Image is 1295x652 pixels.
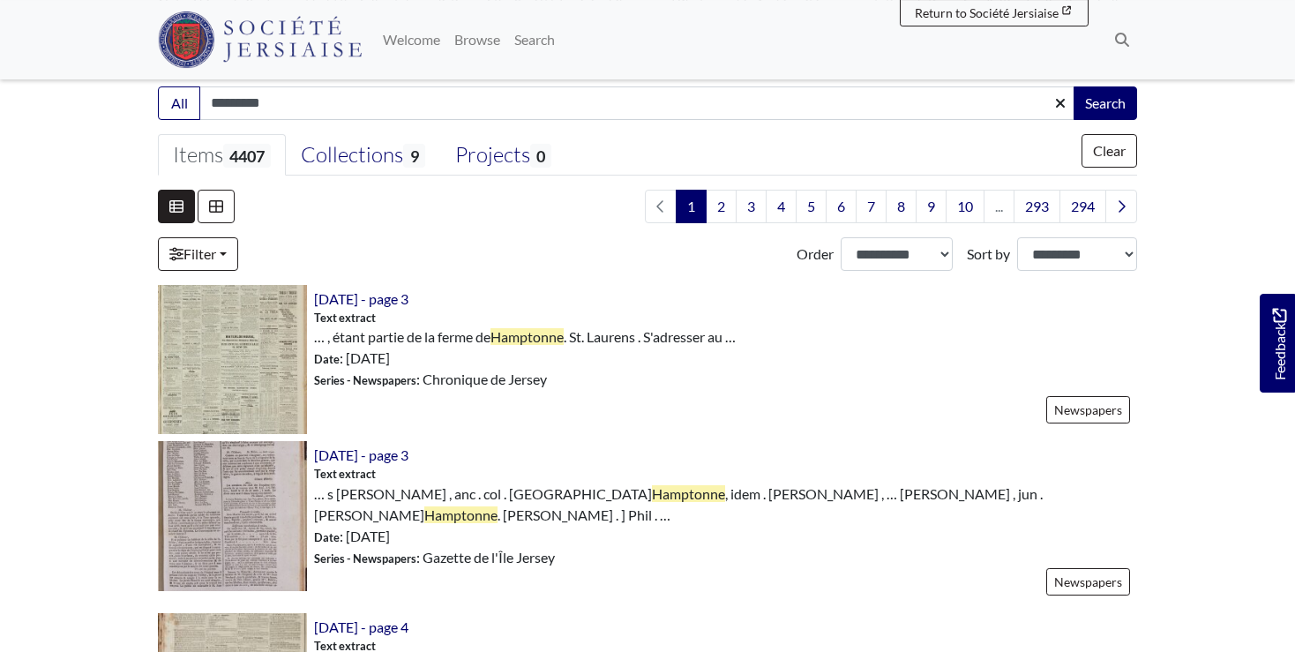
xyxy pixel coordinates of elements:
label: Sort by [967,244,1010,265]
button: Clear [1082,134,1137,168]
a: Goto page 294 [1059,190,1106,223]
a: Goto page 3 [736,190,767,223]
a: Goto page 6 [826,190,857,223]
a: [DATE] - page 4 [314,618,408,635]
a: Goto page 5 [796,190,827,223]
a: Newspapers [1046,396,1130,423]
span: Text extract [314,310,376,326]
a: Société Jersiaise logo [158,7,362,72]
span: Series - Newspapers [314,373,416,387]
input: Enter one or more search terms... [199,86,1075,120]
img: Société Jersiaise [158,11,362,68]
span: Hamptonne [652,485,725,502]
a: Filter [158,237,238,271]
span: Goto page 1 [676,190,707,223]
a: Welcome [376,22,447,57]
label: Order [797,244,834,265]
div: Projects [455,142,551,169]
button: All [158,86,200,120]
span: Date [314,352,340,366]
a: Goto page 8 [886,190,917,223]
a: [DATE] - page 3 [314,446,408,463]
span: … s [PERSON_NAME] , anc . col . [GEOGRAPHIC_DATA] , idem . [PERSON_NAME] , … [PERSON_NAME] , jun ... [314,483,1137,526]
a: Search [507,22,562,57]
li: Previous page [645,190,677,223]
span: Date [314,530,340,544]
a: Goto page 7 [856,190,887,223]
span: … , étant partie de la ferme de . St. Laurens . S'adresser au … [314,326,736,348]
span: 4407 [223,144,271,168]
span: : [DATE] [314,526,390,547]
span: Hamptonne [490,328,564,345]
span: 9 [403,144,424,168]
a: Goto page 2 [706,190,737,223]
span: Hamptonne [424,506,498,523]
a: Next page [1105,190,1137,223]
button: Search [1074,86,1137,120]
span: : [DATE] [314,348,390,369]
span: : Gazette de l'Île Jersey [314,547,555,568]
span: 0 [530,144,551,168]
span: Feedback [1269,308,1290,379]
span: Text extract [314,466,376,483]
span: Series - Newspapers [314,551,416,566]
a: Goto page 4 [766,190,797,223]
a: Browse [447,22,507,57]
img: 19th March 1791 - page 3 [158,441,307,590]
a: Goto page 9 [916,190,947,223]
img: 18th September 1895 - page 3 [158,285,307,434]
span: : Chronique de Jersey [314,369,547,390]
span: Return to Société Jersiaise [915,5,1059,20]
a: Newspapers [1046,568,1130,596]
a: Would you like to provide feedback? [1260,294,1295,393]
nav: pagination [638,190,1137,223]
div: Items [173,142,271,169]
a: Goto page 10 [946,190,984,223]
div: Collections [301,142,424,169]
a: [DATE] - page 3 [314,290,408,307]
a: Goto page 293 [1014,190,1060,223]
